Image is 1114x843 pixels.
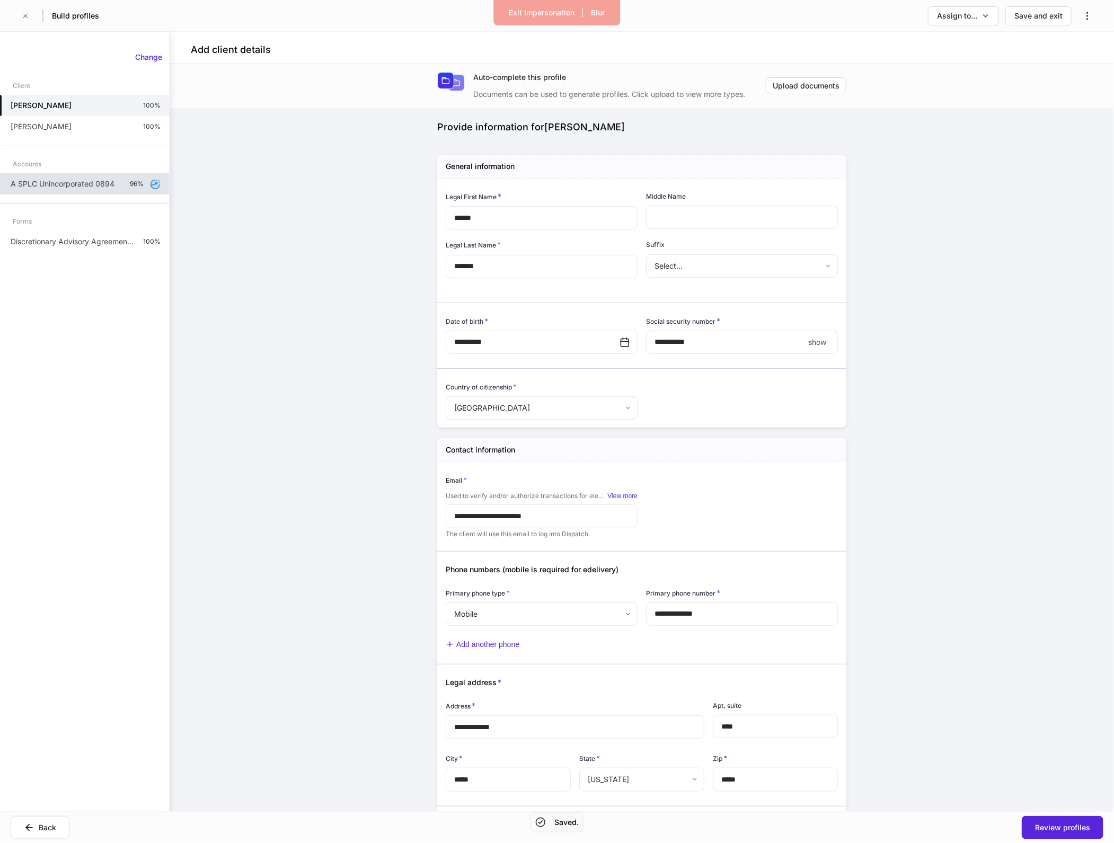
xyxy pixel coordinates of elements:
button: Blur [585,4,612,21]
p: 100% [143,122,161,131]
button: Change [128,49,169,66]
div: Exit Impersonation [509,7,575,18]
h6: Legal Last Name [446,239,501,250]
h5: Saved. [554,817,579,828]
div: Blur [591,7,605,18]
div: [GEOGRAPHIC_DATA] [446,396,637,420]
h6: Primary phone type [446,588,510,598]
div: Client [13,76,30,95]
div: [US_STATE] [579,768,704,791]
button: Add another phone [446,640,519,649]
p: show [808,337,826,348]
div: Email [446,475,638,485]
h6: Zip [713,753,727,764]
button: Exit Impersonation [502,4,582,21]
div: Assign to... [937,11,977,21]
p: 100% [143,101,161,110]
div: Accounts [13,155,41,173]
div: Review profiles [1035,822,1090,833]
div: Mobile [446,602,637,626]
p: [PERSON_NAME] [11,121,72,132]
h6: Middle Name [646,191,686,201]
div: Documents can be used to generate profiles. Click upload to view more types. [473,83,766,100]
h6: Apt, suite [713,700,741,711]
div: Provide information for [PERSON_NAME] [437,121,846,134]
h6: Suffix [646,239,665,250]
div: Phone numbers (mobile is required for edelivery) [437,552,838,575]
h6: Social security number [646,316,720,326]
div: Forms [13,212,32,230]
div: Change [135,52,162,63]
h6: Date of birth [446,316,488,326]
h5: Build profiles [52,11,99,21]
div: Upload documents [773,81,839,91]
button: Review profiles [1022,816,1103,839]
h6: Country of citizenship [446,381,517,392]
h5: Contact information [446,445,515,455]
p: 96% [130,180,144,188]
div: Back [39,822,56,833]
h4: Add client details [191,43,271,56]
div: Select... [646,254,837,278]
h5: General information [446,161,515,172]
h6: Address [446,700,475,711]
div: Legal address [437,664,838,688]
button: View more [608,492,638,500]
h6: State [579,753,600,764]
span: Used to verify and/or authorize transactions for electronic delivery. [446,492,606,500]
p: A SPLC Unincorporated 0894 [11,179,114,189]
h5: [PERSON_NAME] [11,100,72,111]
p: The client will use this email to log into Dispatch. [446,530,638,538]
button: Back [11,816,69,839]
div: Save and exit [1014,11,1063,21]
h6: City [446,753,463,764]
h6: Legal First Name [446,191,501,202]
button: Upload documents [766,77,846,94]
div: Auto-complete this profile [473,72,766,83]
h6: Primary phone number [646,588,720,598]
div: Mailing address (if different) [437,806,838,830]
p: Discretionary Advisory Agreement: Client Wrap Fee [11,236,135,247]
button: Save and exit [1005,6,1072,25]
button: Assign to... [928,6,999,25]
p: 100% [143,237,161,246]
